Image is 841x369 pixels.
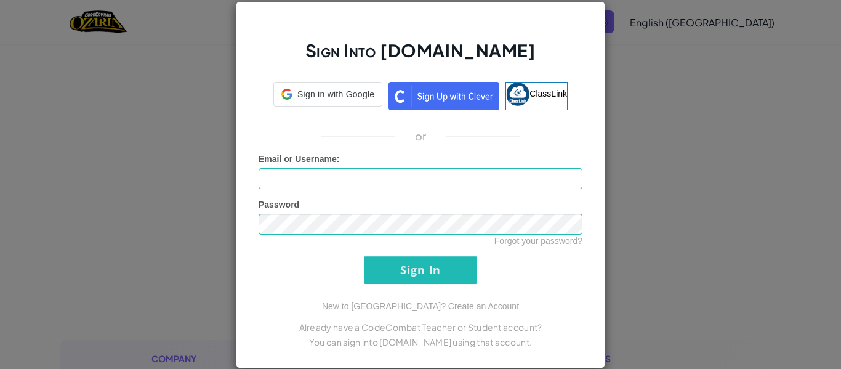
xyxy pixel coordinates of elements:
span: Sign in with Google [297,88,374,100]
span: Email or Username [259,154,337,164]
p: You can sign into [DOMAIN_NAME] using that account. [259,335,582,349]
a: Sign in with Google [273,82,382,110]
p: Already have a CodeCombat Teacher or Student account? [259,320,582,335]
h2: Sign Into [DOMAIN_NAME] [259,39,582,75]
a: Forgot your password? [494,236,582,246]
span: ClassLink [529,88,567,98]
img: clever_sso_button@2x.png [388,82,499,110]
div: Sign in with Google [273,82,382,107]
img: classlink-logo-small.png [506,83,529,106]
a: New to [GEOGRAPHIC_DATA]? Create an Account [322,301,519,311]
span: Password [259,200,299,209]
p: or [415,129,427,144]
label: : [259,153,340,165]
input: Sign In [364,256,477,284]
